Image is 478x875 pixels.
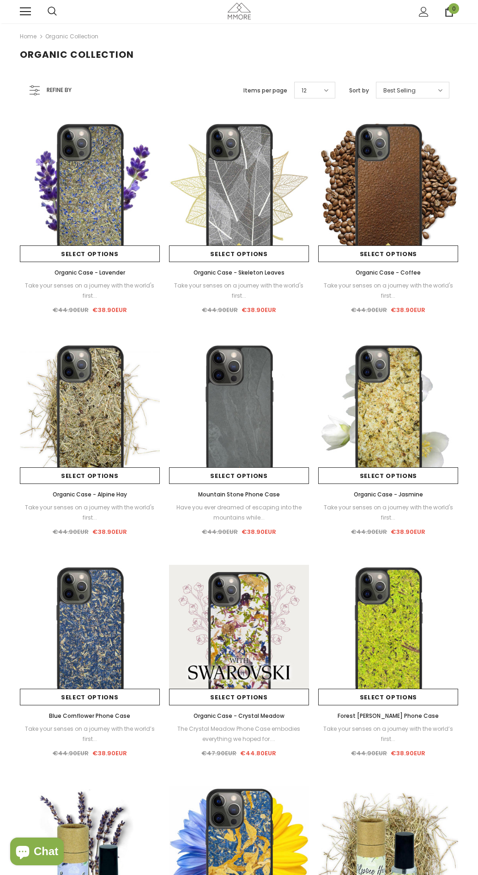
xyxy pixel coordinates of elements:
a: Select options [318,467,458,484]
a: Organic Case - Lavender [20,268,160,278]
a: Home [20,31,36,42]
a: Organic Case - Alpine Hay [20,490,160,500]
span: 12 [302,86,307,95]
a: Select options [20,467,160,484]
span: €44.90EUR [53,527,89,536]
label: Sort by [349,86,369,95]
span: Blue Cornflower Phone Case [49,712,130,720]
span: €38.90EUR [92,527,127,536]
a: Organic Case - Jasmine [318,490,458,500]
span: €44.80EUR [240,749,276,758]
span: €38.90EUR [242,527,276,536]
span: Best Selling [383,86,416,95]
a: Select options [20,689,160,705]
span: 0 [448,3,459,14]
span: €44.90EUR [202,527,238,536]
a: Select options [318,689,458,705]
inbox-online-store-chat: Shopify online store chat [7,838,67,868]
div: Have you ever dreamed of escaping into the mountains while... [169,502,309,523]
span: €44.90EUR [351,306,387,314]
div: Take your senses on a journey with the world's first... [20,281,160,301]
span: €38.90EUR [92,306,127,314]
a: Organic Case - Crystal Meadow [169,711,309,721]
div: The Crystal Meadow Phone Case embodies everything we hoped for.... [169,724,309,744]
a: Select options [169,245,309,262]
a: Mountain Stone Phone Case [169,490,309,500]
span: Organic Case - Lavender [54,269,125,276]
span: €38.90EUR [391,306,425,314]
img: MMORE Cases [228,3,251,19]
a: Organic Collection [45,32,98,40]
a: Blue Cornflower Phone Case [20,711,160,721]
span: Refine by [47,85,72,95]
a: Select options [318,245,458,262]
span: Forest [PERSON_NAME] Phone Case [338,712,439,720]
div: Take your senses on a journey with the world's first... [318,281,458,301]
span: €47.90EUR [201,749,236,758]
div: Take your senses on a journey with the world's first... [318,502,458,523]
a: Organic Case - Skeleton Leaves [169,268,309,278]
div: Take your senses on a journey with the world’s first... [20,724,160,744]
span: Organic Case - Skeleton Leaves [194,269,284,276]
span: Organic Case - Crystal Meadow [194,712,284,720]
span: €38.90EUR [242,306,276,314]
label: Items per page [243,86,287,95]
span: Organic Case - Alpine Hay [53,490,127,498]
span: €44.90EUR [351,749,387,758]
span: Organic Case - Coffee [356,269,421,276]
a: Organic Case - Coffee [318,268,458,278]
a: 0 [444,7,454,17]
a: Select options [169,467,309,484]
a: Forest [PERSON_NAME] Phone Case [318,711,458,721]
span: €44.90EUR [202,306,238,314]
div: Take your senses on a journey with the world’s first... [318,724,458,744]
span: €44.90EUR [351,527,387,536]
a: Select options [169,689,309,705]
span: €44.90EUR [53,749,89,758]
span: €44.90EUR [53,306,89,314]
span: Organic Collection [20,48,134,61]
span: €38.90EUR [92,749,127,758]
span: Organic Case - Jasmine [354,490,423,498]
span: €38.90EUR [391,527,425,536]
span: €38.90EUR [391,749,425,758]
span: Mountain Stone Phone Case [198,490,280,498]
div: Take your senses on a journey with the world's first... [20,502,160,523]
div: Take your senses on a journey with the world's first... [169,281,309,301]
a: Select options [20,245,160,262]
